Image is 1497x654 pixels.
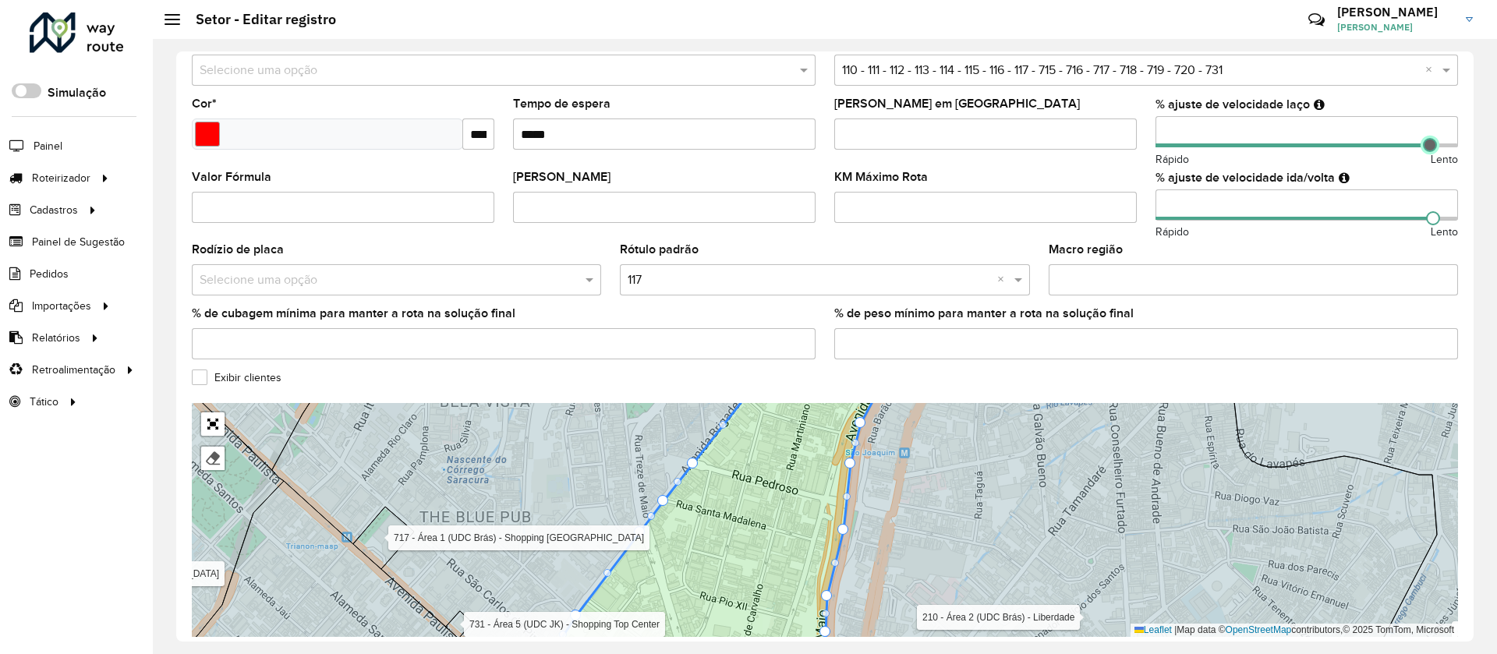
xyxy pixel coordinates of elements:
[1131,624,1458,637] div: Map data © contributors,© 2025 TomTom, Microsoft
[1431,151,1458,168] span: Lento
[180,11,336,28] h2: Setor - Editar registro
[34,138,62,154] span: Painel
[1431,224,1458,240] span: Lento
[1425,61,1439,80] span: Clear all
[1155,168,1335,187] label: % ajuste de velocidade ida/volta
[32,234,125,250] span: Painel de Sugestão
[620,240,699,259] label: Rótulo padrão
[201,447,225,470] div: Remover camada(s)
[1134,624,1172,635] a: Leaflet
[513,94,610,113] label: Tempo de espera
[192,240,284,259] label: Rodízio de placa
[834,304,1134,323] label: % de peso mínimo para manter a rota na solução final
[192,94,217,113] label: Cor
[30,266,69,282] span: Pedidos
[32,170,90,186] span: Roteirizador
[195,122,220,147] input: Select a color
[1049,240,1123,259] label: Macro região
[1300,3,1333,37] a: Contato Rápido
[834,168,928,186] label: KM Máximo Rota
[192,369,281,386] label: Exibir clientes
[1314,98,1325,111] em: Ajuste de velocidade do veículo entre clientes
[32,298,91,314] span: Importações
[1174,624,1177,635] span: |
[192,304,515,323] label: % de cubagem mínima para manter a rota na solução final
[1155,151,1189,168] span: Rápido
[1337,5,1454,19] h3: [PERSON_NAME]
[1339,171,1350,184] em: Ajuste de velocidade do veículo entre a saída do depósito até o primeiro cliente e a saída do últ...
[201,412,225,436] a: Abrir mapa em tela cheia
[1155,95,1310,114] label: % ajuste de velocidade laço
[30,202,78,218] span: Cadastros
[32,362,115,378] span: Retroalimentação
[192,168,271,186] label: Valor Fórmula
[513,168,610,186] label: [PERSON_NAME]
[1337,20,1454,34] span: [PERSON_NAME]
[32,330,80,346] span: Relatórios
[997,270,1010,289] span: Clear all
[30,394,58,410] span: Tático
[1226,624,1292,635] a: OpenStreetMap
[1155,224,1189,240] span: Rápido
[48,83,106,102] label: Simulação
[834,94,1080,113] label: [PERSON_NAME] em [GEOGRAPHIC_DATA]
